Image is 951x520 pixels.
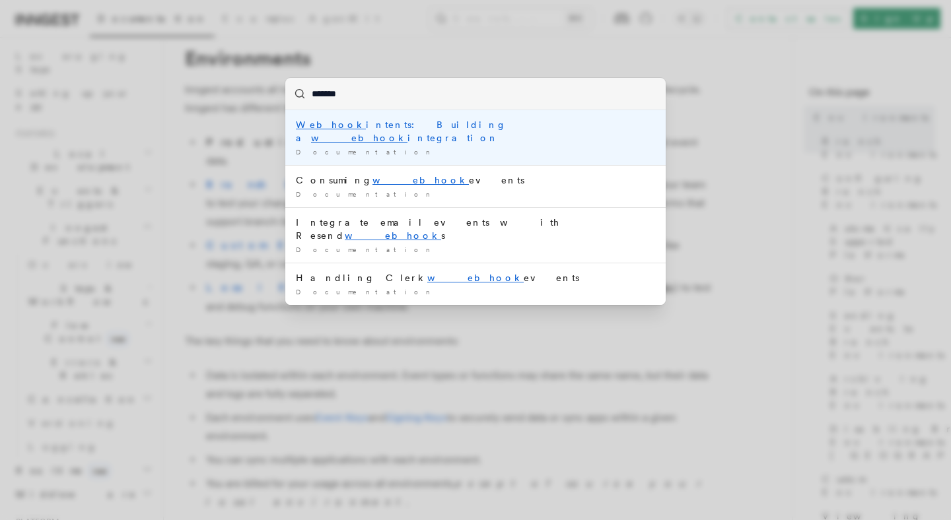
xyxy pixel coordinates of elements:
[296,119,366,130] mark: Webhook
[311,133,407,143] mark: webhook
[296,245,435,253] span: Documentation
[296,190,435,198] span: Documentation
[296,174,655,187] div: Consuming events
[296,271,655,284] div: Handling Clerk events
[296,118,655,145] div: intents: Building a integration
[345,230,441,241] mark: webhook
[296,288,435,296] span: Documentation
[296,148,435,156] span: Documentation
[296,216,655,242] div: Integrate email events with Resend s
[427,273,524,283] mark: webhook
[372,175,469,185] mark: webhook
